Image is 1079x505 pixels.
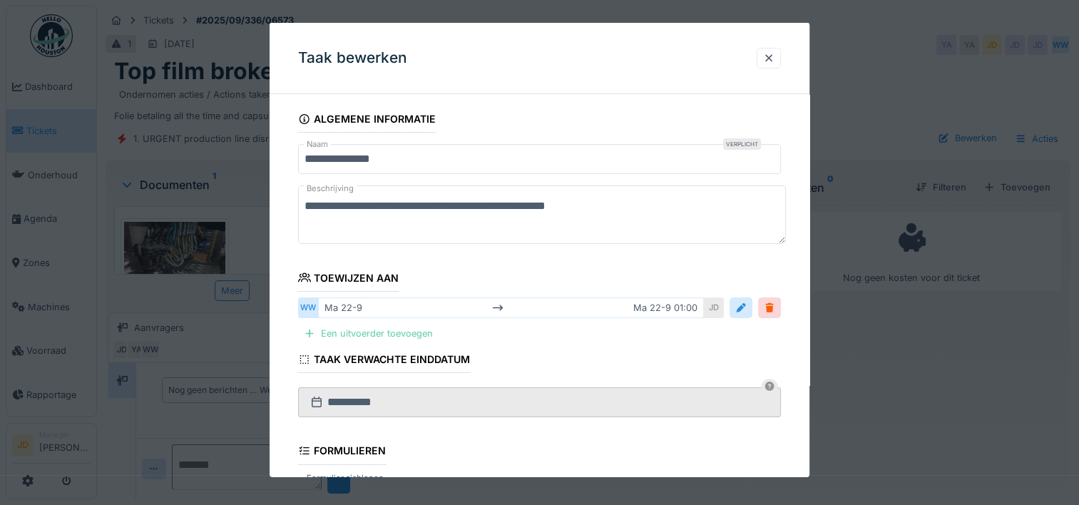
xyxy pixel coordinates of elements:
[298,324,439,343] div: Een uitvoerder toevoegen
[298,49,407,67] h3: Taak bewerken
[304,471,387,484] label: Formulier sjablonen
[298,440,386,464] div: Formulieren
[298,267,399,292] div: Toewijzen aan
[304,180,357,198] label: Beschrijving
[304,138,331,151] label: Naam
[298,108,436,133] div: Algemene informatie
[298,349,470,373] div: Taak verwachte einddatum
[318,297,704,318] div: ma 22-9 ma 22-9 01:00
[704,297,724,318] div: JD
[723,138,761,150] div: Verplicht
[298,297,318,318] div: WW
